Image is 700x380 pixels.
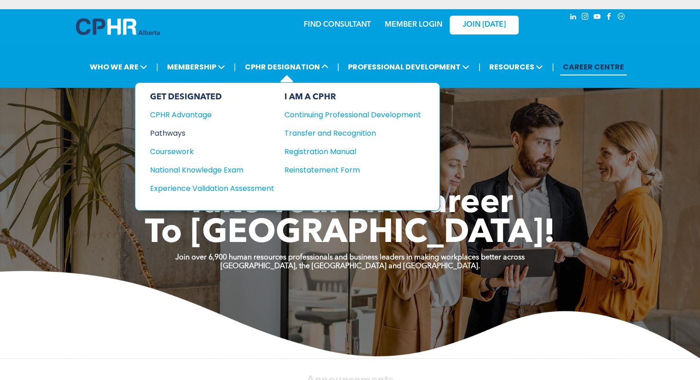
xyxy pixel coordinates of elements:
strong: Join over 6,900 human resources professionals and business leaders in making workplaces better ac... [175,254,525,261]
div: Continuing Professional Development [284,109,407,121]
a: FIND CONSULTANT [304,21,371,29]
li: | [234,58,236,76]
a: Continuing Professional Development [284,109,421,121]
span: JOIN [DATE] [463,21,506,29]
a: Pathways [150,127,274,139]
li: | [478,58,480,76]
div: National Knowledge Exam [150,164,262,176]
div: GET DESIGNATED [150,92,274,102]
a: Coursework [150,146,274,157]
a: Experience Validation Assessment [150,183,274,194]
span: MEMBERSHIP [164,58,228,75]
a: Registration Manual [284,146,421,157]
a: Transfer and Recognition [284,127,421,139]
a: linkedin [568,12,579,24]
a: MEMBER LOGIN [385,21,442,29]
li: | [337,58,340,76]
a: JOIN [DATE] [450,16,519,35]
div: Pathways [150,127,262,139]
div: Transfer and Recognition [284,127,407,139]
a: instagram [580,12,590,24]
div: CPHR Advantage [150,109,262,121]
span: RESOURCES [486,58,546,75]
a: youtube [592,12,602,24]
strong: [GEOGRAPHIC_DATA], the [GEOGRAPHIC_DATA] and [GEOGRAPHIC_DATA]. [220,263,480,270]
a: Reinstatement Form [284,164,421,176]
span: CPHR DESIGNATION [242,58,331,75]
a: CAREER CENTRE [560,58,627,75]
div: I AM A CPHR [284,92,421,102]
div: Coursework [150,146,262,157]
span: PROFESSIONAL DEVELOPMENT [345,58,472,75]
li: | [552,58,554,76]
img: A blue and white logo for cp alberta [76,18,160,35]
a: facebook [604,12,614,24]
a: CPHR Advantage [150,109,274,121]
div: Experience Validation Assessment [150,183,262,194]
div: Reinstatement Form [284,164,407,176]
a: Social network [616,12,626,24]
span: To [GEOGRAPHIC_DATA]! [145,217,555,250]
li: | [156,58,158,76]
a: National Knowledge Exam [150,164,274,176]
div: Registration Manual [284,146,407,157]
span: WHO WE ARE [87,58,150,75]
